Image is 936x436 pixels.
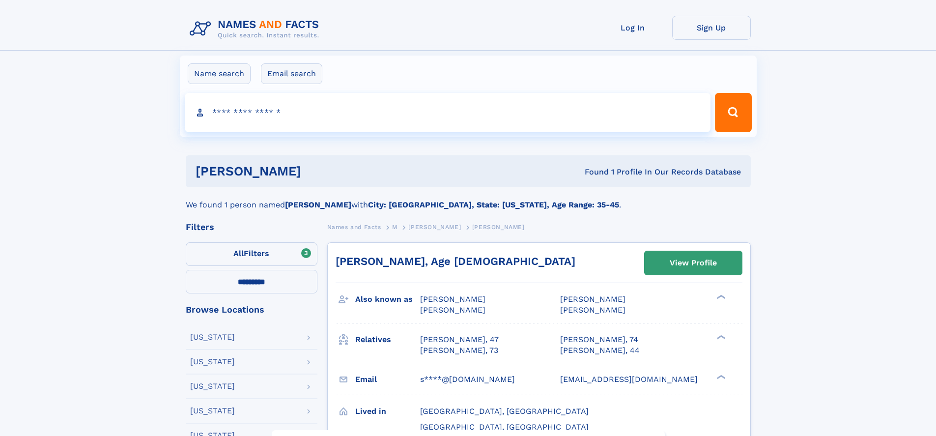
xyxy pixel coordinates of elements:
[392,224,397,231] span: M
[472,224,525,231] span: [PERSON_NAME]
[190,382,235,390] div: [US_STATE]
[672,16,751,40] a: Sign Up
[560,334,638,345] a: [PERSON_NAME], 74
[594,16,672,40] a: Log In
[190,407,235,415] div: [US_STATE]
[420,294,485,304] span: [PERSON_NAME]
[186,187,751,211] div: We found 1 person named with .
[420,345,498,356] a: [PERSON_NAME], 73
[196,165,443,177] h1: [PERSON_NAME]
[560,294,625,304] span: [PERSON_NAME]
[185,93,711,132] input: search input
[715,93,751,132] button: Search Button
[355,291,420,308] h3: Also known as
[355,371,420,388] h3: Email
[355,331,420,348] h3: Relatives
[645,251,742,275] a: View Profile
[285,200,351,209] b: [PERSON_NAME]
[188,63,251,84] label: Name search
[420,407,589,416] span: [GEOGRAPHIC_DATA], [GEOGRAPHIC_DATA]
[560,375,698,384] span: [EMAIL_ADDRESS][DOMAIN_NAME]
[408,221,461,233] a: [PERSON_NAME]
[443,167,741,177] div: Found 1 Profile In Our Records Database
[560,305,625,315] span: [PERSON_NAME]
[190,358,235,366] div: [US_STATE]
[714,334,726,340] div: ❯
[327,221,381,233] a: Names and Facts
[408,224,461,231] span: [PERSON_NAME]
[190,333,235,341] div: [US_STATE]
[714,294,726,300] div: ❯
[233,249,244,258] span: All
[670,252,717,274] div: View Profile
[368,200,619,209] b: City: [GEOGRAPHIC_DATA], State: [US_STATE], Age Range: 35-45
[420,422,589,432] span: [GEOGRAPHIC_DATA], [GEOGRAPHIC_DATA]
[714,374,726,380] div: ❯
[560,345,640,356] a: [PERSON_NAME], 44
[355,403,420,420] h3: Lived in
[336,255,575,267] a: [PERSON_NAME], Age [DEMOGRAPHIC_DATA]
[186,16,327,42] img: Logo Names and Facts
[261,63,322,84] label: Email search
[186,223,317,232] div: Filters
[186,305,317,314] div: Browse Locations
[420,334,499,345] a: [PERSON_NAME], 47
[420,305,485,315] span: [PERSON_NAME]
[186,242,317,266] label: Filters
[392,221,397,233] a: M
